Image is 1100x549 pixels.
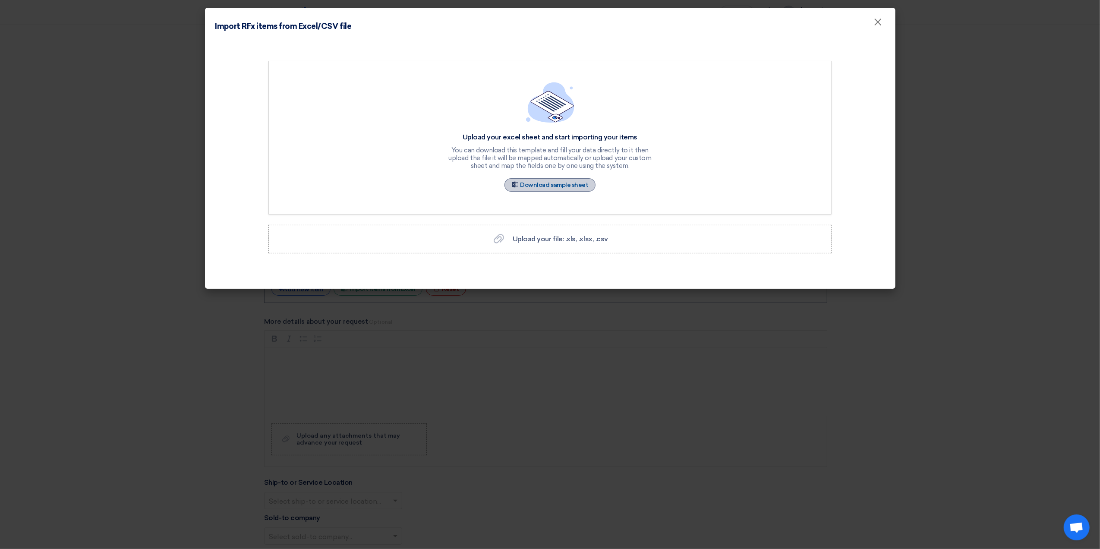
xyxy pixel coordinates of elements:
div: Open chat [1064,514,1090,540]
img: empty_state_list.svg [526,82,574,123]
div: You can download this template and fill your data directly to it then upload the file it will be ... [447,146,654,170]
button: Close [867,14,889,31]
span: Upload your file: .xls, .xlsx, .csv [513,235,608,243]
div: Upload your excel sheet and start importing your items [447,133,654,142]
a: Download sample sheet [504,178,596,192]
span: × [874,16,883,33]
h4: Import RFx items from Excel/CSV file [215,21,352,32]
